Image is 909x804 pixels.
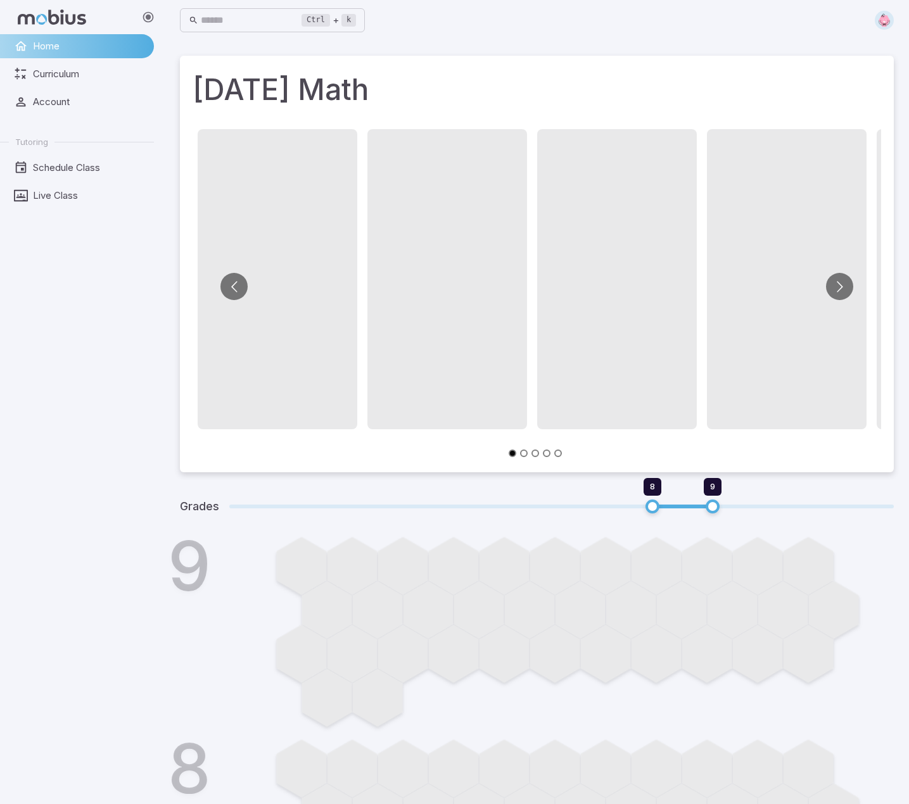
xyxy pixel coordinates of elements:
[341,14,356,27] kbd: k
[33,189,145,203] span: Live Class
[193,68,881,111] h1: [DATE] Math
[33,39,145,53] span: Home
[826,273,853,300] button: Go to next slide
[168,734,211,803] h1: 8
[302,13,356,28] div: +
[650,481,655,491] span: 8
[33,161,145,175] span: Schedule Class
[33,67,145,81] span: Curriculum
[531,449,539,457] button: Go to slide 3
[543,449,550,457] button: Go to slide 4
[509,449,516,457] button: Go to slide 1
[180,498,219,515] h5: Grades
[520,449,528,457] button: Go to slide 2
[554,449,562,457] button: Go to slide 5
[710,481,715,491] span: 9
[220,273,248,300] button: Go to previous slide
[875,11,894,30] img: hexagon.svg
[168,532,212,600] h1: 9
[33,95,145,109] span: Account
[15,136,48,148] span: Tutoring
[302,14,330,27] kbd: Ctrl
